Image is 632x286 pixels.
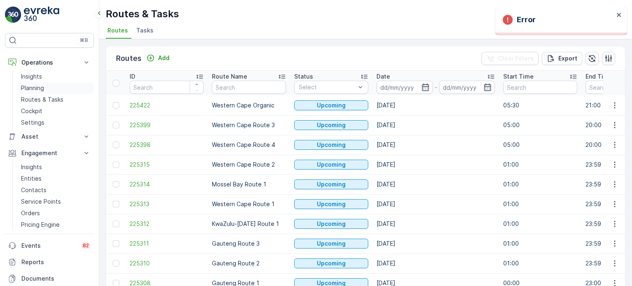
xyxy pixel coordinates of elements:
[21,209,40,217] p: Orders
[143,53,173,63] button: Add
[18,82,94,94] a: Planning
[158,54,170,62] p: Add
[212,180,286,188] p: Mossel Bay Route 1
[294,219,368,229] button: Upcoming
[136,26,153,35] span: Tasks
[503,81,577,94] input: Search
[294,258,368,268] button: Upcoming
[113,161,119,168] div: Toggle Row Selected
[21,133,77,141] p: Asset
[130,72,135,81] p: ID
[5,128,94,145] button: Asset
[130,121,204,129] span: 225399
[113,201,119,207] div: Toggle Row Selected
[24,7,59,23] img: logo_light-DOdMpM7g.png
[558,54,577,63] p: Export
[130,259,204,267] a: 225310
[294,100,368,110] button: Upcoming
[130,220,204,228] span: 225312
[5,54,94,71] button: Operations
[18,94,94,105] a: Routes & Tasks
[317,200,346,208] p: Upcoming
[294,239,368,249] button: Upcoming
[113,122,119,128] div: Toggle Row Selected
[21,84,44,92] p: Planning
[130,239,204,248] a: 225311
[113,102,119,109] div: Toggle Row Selected
[113,260,119,267] div: Toggle Row Selected
[212,141,286,149] p: Western Cape Route 4
[481,52,539,65] button: Clear Filters
[212,259,286,267] p: Gauteng Route 2
[372,234,499,253] td: [DATE]
[372,155,499,174] td: [DATE]
[18,161,94,173] a: Insights
[317,259,346,267] p: Upcoming
[113,181,119,188] div: Toggle Row Selected
[21,107,42,115] p: Cockpit
[503,200,577,208] p: 01:00
[21,242,76,250] p: Events
[372,253,499,273] td: [DATE]
[130,180,204,188] span: 225314
[376,81,433,94] input: dd/mm/yyyy
[503,239,577,248] p: 01:00
[317,239,346,248] p: Upcoming
[130,141,204,149] a: 225398
[18,173,94,184] a: Entities
[18,71,94,82] a: Insights
[21,274,91,283] p: Documents
[372,95,499,115] td: [DATE]
[212,121,286,129] p: Western Cape Route 3
[18,196,94,207] a: Service Points
[21,221,60,229] p: Pricing Engine
[317,180,346,188] p: Upcoming
[113,142,119,148] div: Toggle Row Selected
[498,54,534,63] p: Clear Filters
[18,105,94,117] a: Cockpit
[21,186,46,194] p: Contacts
[21,72,42,81] p: Insights
[130,160,204,169] a: 225315
[503,72,534,81] p: Start Time
[130,101,204,109] a: 225422
[503,141,577,149] p: 05:00
[130,81,204,94] input: Search
[299,83,355,91] p: Select
[372,115,499,135] td: [DATE]
[21,174,42,183] p: Entities
[503,101,577,109] p: 05:30
[376,72,390,81] p: Date
[212,239,286,248] p: Gauteng Route 3
[212,72,247,81] p: Route Name
[212,200,286,208] p: Western Cape Route 1
[503,121,577,129] p: 05:00
[106,7,179,21] p: Routes & Tasks
[294,199,368,209] button: Upcoming
[107,26,128,35] span: Routes
[5,237,94,254] a: Events82
[586,72,612,81] p: End Time
[294,120,368,130] button: Upcoming
[503,259,577,267] p: 01:00
[294,140,368,150] button: Upcoming
[294,72,313,81] p: Status
[372,194,499,214] td: [DATE]
[21,95,63,104] p: Routes & Tasks
[372,135,499,155] td: [DATE]
[503,160,577,169] p: 01:00
[212,81,286,94] input: Search
[21,119,44,127] p: Settings
[21,163,42,171] p: Insights
[18,117,94,128] a: Settings
[317,160,346,169] p: Upcoming
[503,220,577,228] p: 01:00
[294,179,368,189] button: Upcoming
[80,37,88,44] p: ⌘B
[439,81,495,94] input: dd/mm/yyyy
[130,200,204,208] a: 225313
